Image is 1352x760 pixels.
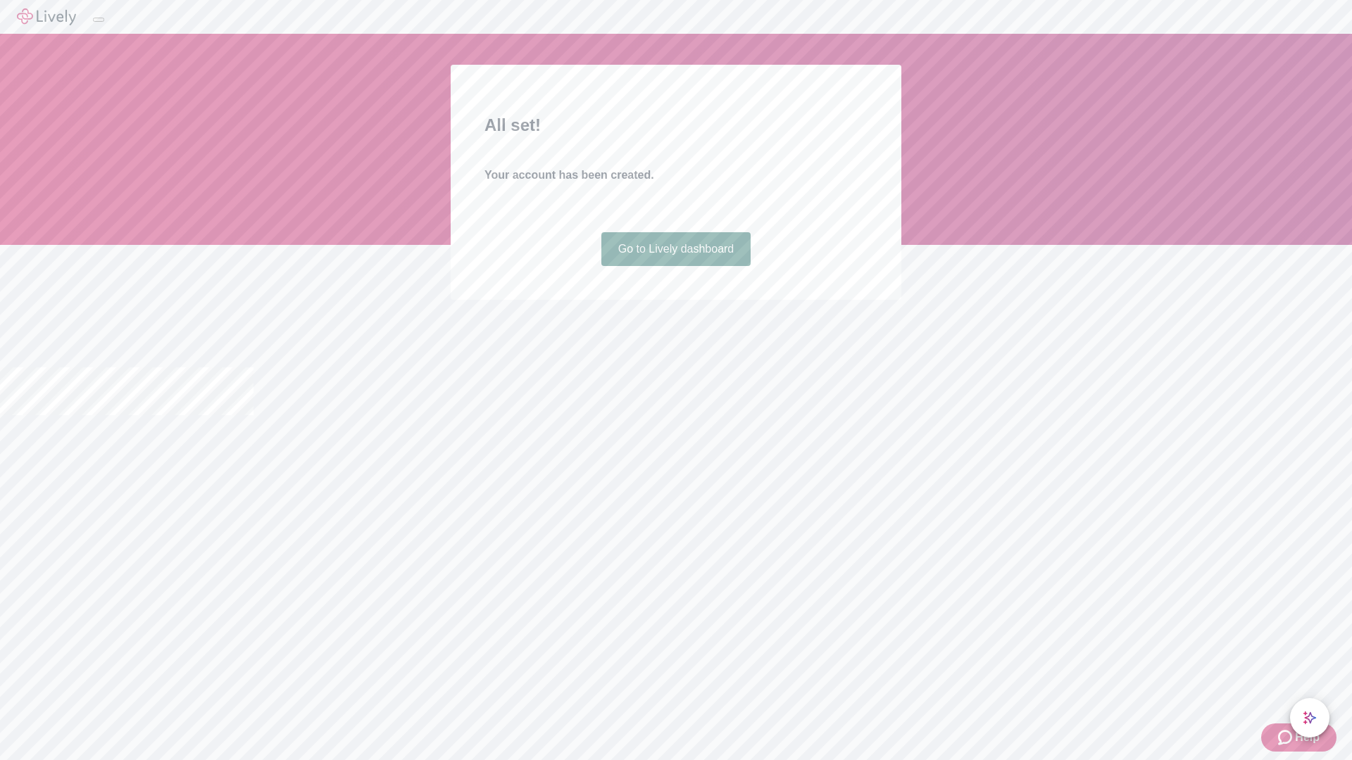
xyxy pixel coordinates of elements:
[484,167,868,184] h4: Your account has been created.
[1295,729,1320,746] span: Help
[1278,729,1295,746] svg: Zendesk support icon
[1261,723,1337,752] button: Zendesk support iconHelp
[93,18,104,22] button: Log out
[17,8,76,25] img: Lively
[601,232,751,266] a: Go to Lively dashboard
[1290,698,1329,737] button: chat
[484,113,868,138] h2: All set!
[1303,711,1317,725] svg: Lively AI Assistant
